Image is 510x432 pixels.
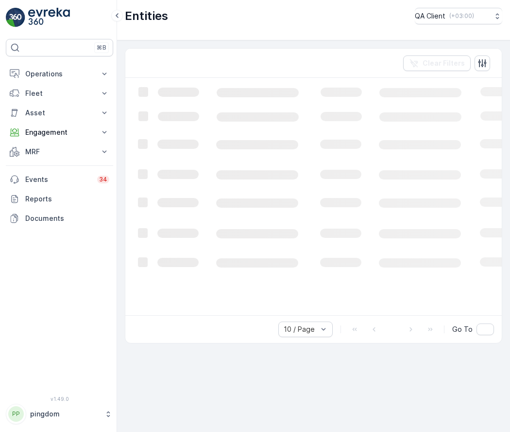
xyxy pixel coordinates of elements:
a: Documents [6,209,113,228]
p: ( +03:00 ) [449,12,474,20]
p: QA Client [415,11,445,21]
a: Reports [6,189,113,209]
p: Clear Filters [423,58,465,68]
button: PPpingdom [6,404,113,424]
span: Go To [452,324,473,334]
a: Events34 [6,170,113,189]
p: Engagement [25,127,94,137]
button: Clear Filters [403,55,471,71]
button: Engagement [6,123,113,142]
p: Asset [25,108,94,118]
p: Entities [125,8,168,24]
div: PP [8,406,24,422]
button: Operations [6,64,113,84]
p: Reports [25,194,109,204]
p: 34 [99,176,107,183]
p: Operations [25,69,94,79]
button: MRF [6,142,113,162]
span: v 1.49.0 [6,396,113,402]
p: Events [25,175,91,184]
p: pingdom [30,409,100,419]
button: Fleet [6,84,113,103]
img: logo_light-DOdMpM7g.png [28,8,70,27]
p: ⌘B [97,44,106,52]
p: Documents [25,214,109,223]
button: QA Client(+03:00) [415,8,502,24]
img: logo [6,8,25,27]
button: Asset [6,103,113,123]
p: Fleet [25,89,94,98]
p: MRF [25,147,94,157]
